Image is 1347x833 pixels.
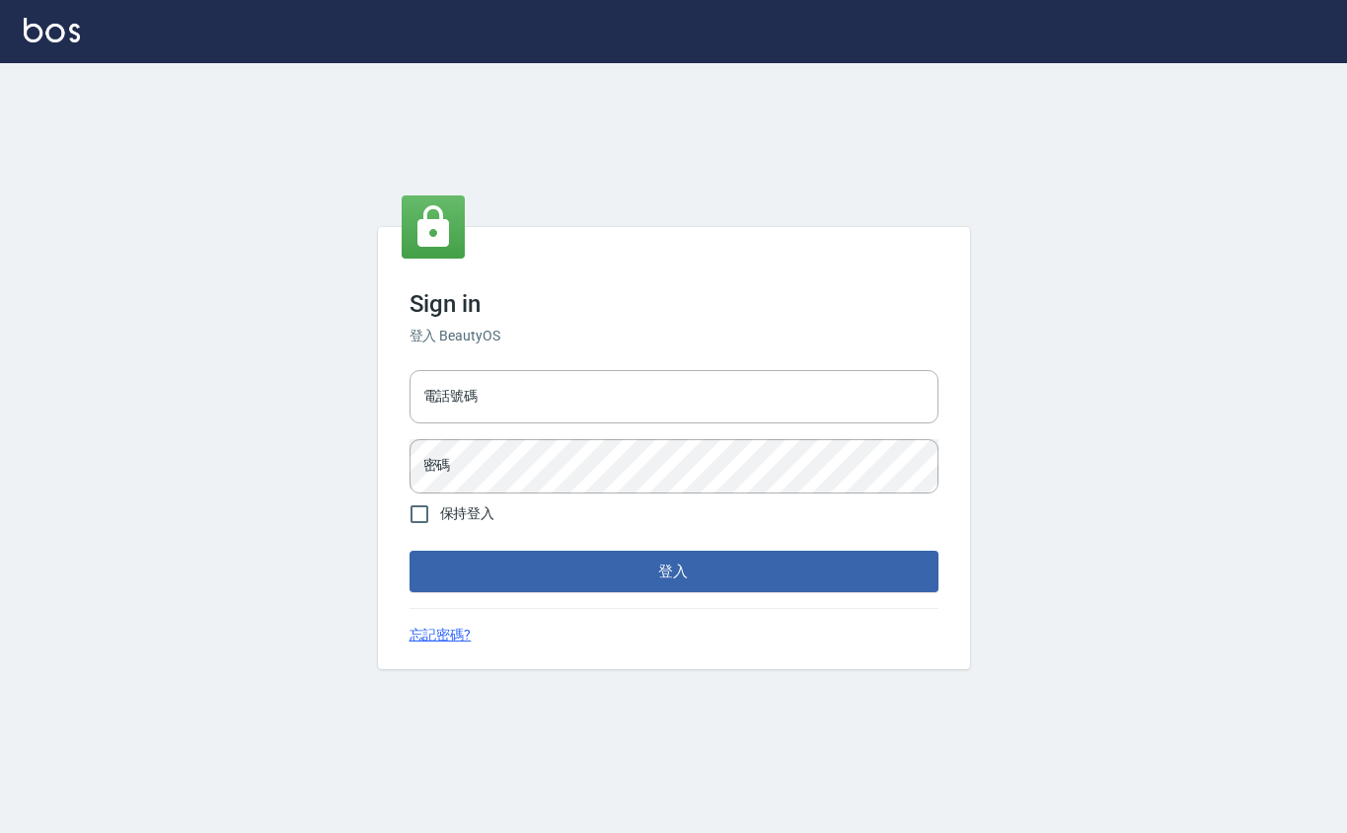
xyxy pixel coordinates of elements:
[440,503,495,524] span: 保持登入
[410,551,938,592] button: 登入
[410,625,472,645] a: 忘記密碼?
[410,326,938,346] h6: 登入 BeautyOS
[24,18,80,42] img: Logo
[410,290,938,318] h3: Sign in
